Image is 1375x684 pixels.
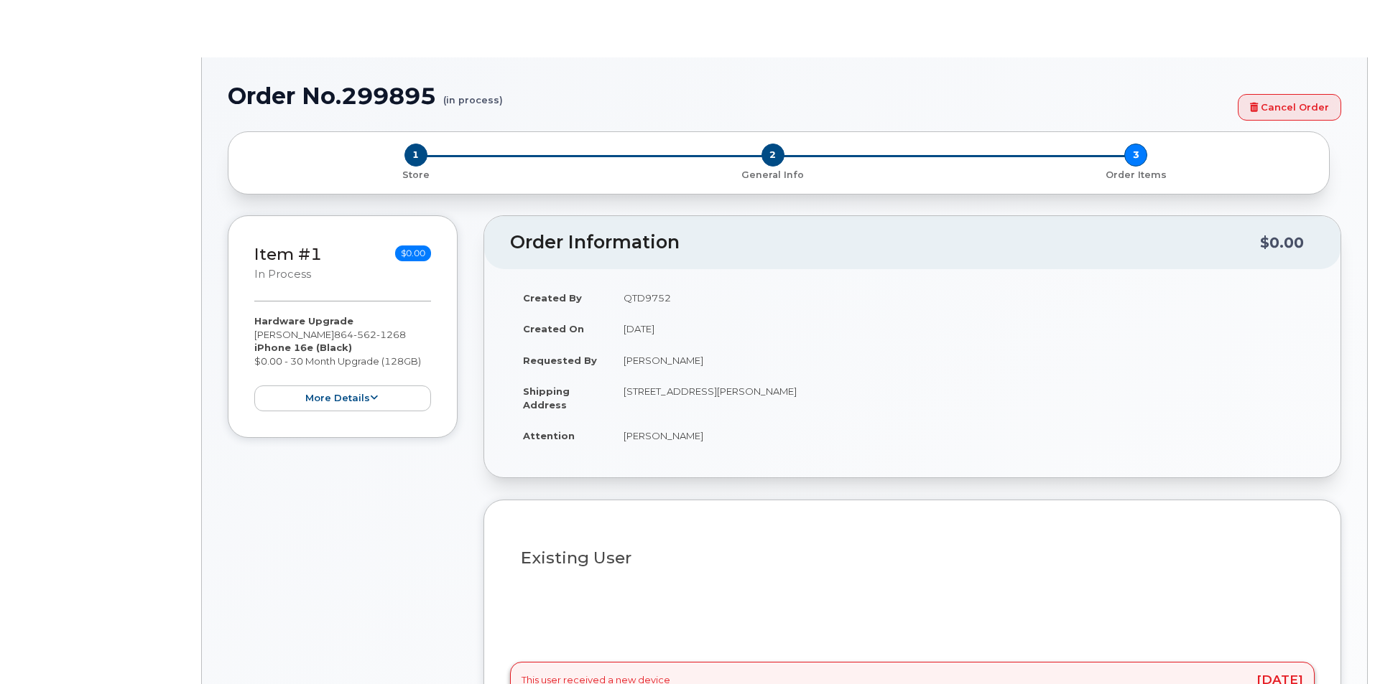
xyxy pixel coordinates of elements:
small: in process [254,268,311,281]
button: more details [254,385,431,412]
div: $0.00 [1260,229,1304,256]
h2: Order Information [510,233,1260,253]
span: 2 [761,144,784,167]
a: 2 General Info [591,167,954,182]
small: (in process) [443,83,503,106]
strong: Hardware Upgrade [254,315,353,327]
strong: Requested By [523,355,597,366]
span: 1268 [376,329,406,340]
h3: Existing User [521,549,1304,567]
span: 1 [404,144,427,167]
td: [PERSON_NAME] [611,420,1315,451]
h1: Order No.299895 [228,83,1231,108]
strong: Attention [523,430,575,441]
span: 864 [334,329,406,340]
td: [PERSON_NAME] [611,345,1315,376]
span: 562 [353,329,376,340]
strong: Created By [523,292,582,304]
span: $0.00 [395,245,431,261]
a: Item #1 [254,244,322,264]
a: 1 Store [240,167,591,182]
td: [DATE] [611,313,1315,345]
strong: Shipping Address [523,385,570,411]
div: [PERSON_NAME] $0.00 - 30 Month Upgrade (128GB) [254,314,431,411]
strong: iPhone 16e (Black) [254,342,352,353]
strong: Created On [523,323,584,334]
p: General Info [597,169,948,182]
td: [STREET_ADDRESS][PERSON_NAME] [611,375,1315,420]
td: QTD9752 [611,282,1315,314]
p: Store [246,169,585,182]
a: Cancel Order [1238,94,1341,121]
